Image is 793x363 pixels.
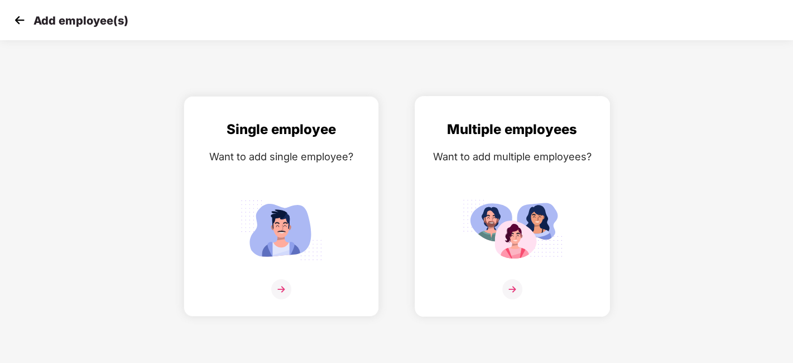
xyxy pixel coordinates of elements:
img: svg+xml;base64,PHN2ZyB4bWxucz0iaHR0cDovL3d3dy53My5vcmcvMjAwMC9zdmciIGlkPSJNdWx0aXBsZV9lbXBsb3llZS... [462,195,563,265]
img: svg+xml;base64,PHN2ZyB4bWxucz0iaHR0cDovL3d3dy53My5vcmcvMjAwMC9zdmciIHdpZHRoPSIzNiIgaGVpZ2h0PSIzNi... [271,279,291,299]
img: svg+xml;base64,PHN2ZyB4bWxucz0iaHR0cDovL3d3dy53My5vcmcvMjAwMC9zdmciIHdpZHRoPSIzMCIgaGVpZ2h0PSIzMC... [11,12,28,28]
div: Want to add multiple employees? [426,149,598,165]
img: svg+xml;base64,PHN2ZyB4bWxucz0iaHR0cDovL3d3dy53My5vcmcvMjAwMC9zdmciIHdpZHRoPSIzNiIgaGVpZ2h0PSIzNi... [502,279,522,299]
img: svg+xml;base64,PHN2ZyB4bWxucz0iaHR0cDovL3d3dy53My5vcmcvMjAwMC9zdmciIGlkPSJTaW5nbGVfZW1wbG95ZWUiIH... [231,195,331,265]
div: Single employee [195,119,367,140]
div: Multiple employees [426,119,598,140]
p: Add employee(s) [33,14,128,27]
div: Want to add single employee? [195,149,367,165]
